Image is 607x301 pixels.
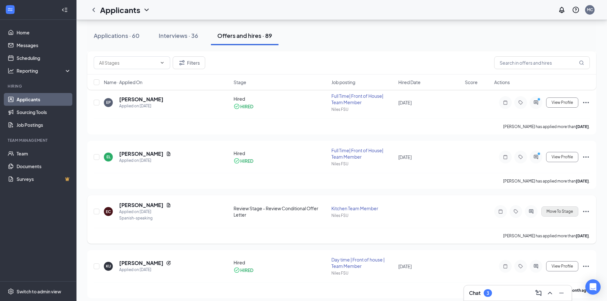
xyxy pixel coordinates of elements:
span: View Profile [552,155,573,159]
div: Switch to admin view [17,288,61,295]
div: Day time | Front of house | Team Member [331,256,394,269]
svg: ChevronDown [143,6,150,14]
svg: Ellipses [582,208,590,215]
button: Filter Filters [173,56,205,69]
div: Applications · 60 [94,32,140,39]
svg: Collapse [61,7,68,13]
a: Team [17,147,71,160]
a: Sourcing Tools [17,106,71,118]
div: Niles FSU [331,213,394,218]
h5: [PERSON_NAME] [119,260,163,267]
b: [DATE] [576,124,589,129]
span: View Profile [552,100,573,105]
button: ComposeMessage [533,288,544,298]
svg: Analysis [8,68,14,74]
div: Full Time| Front of House| Team Member [331,93,394,105]
svg: ActiveChat [532,264,540,269]
b: a month ago [566,288,589,293]
span: [DATE] [398,100,412,105]
svg: Filter [178,59,186,67]
button: Move To Stage [541,206,578,217]
input: Search in offers and hires [494,56,590,69]
svg: ChevronLeft [90,6,98,14]
div: Reporting [17,68,71,74]
span: Hired Date [398,79,421,85]
span: Move To Stage [546,209,573,214]
button: View Profile [546,152,578,162]
span: Stage [234,79,246,85]
div: Niles FSU [331,107,394,112]
a: Messages [17,39,71,52]
svg: CheckmarkCircle [234,267,240,273]
svg: CheckmarkCircle [234,103,240,110]
svg: Tag [517,154,524,160]
h1: Applicants [100,4,140,15]
div: Applied on [DATE] [119,157,171,164]
svg: MagnifyingGlass [579,60,584,65]
h5: [PERSON_NAME] [119,96,163,103]
div: HIRED [240,267,253,273]
div: EP [106,100,111,105]
p: [PERSON_NAME] has applied more than . [503,233,590,239]
button: Minimize [556,288,567,298]
div: 3 [487,290,489,296]
svg: Note [502,100,509,105]
div: Open Intercom Messenger [585,279,601,295]
div: KU [106,263,111,269]
span: [DATE] [398,263,412,269]
svg: Note [502,154,509,160]
div: Applied on [DATE] [119,209,171,215]
span: Actions [494,79,510,85]
svg: Note [497,209,504,214]
div: HIRED [240,103,253,110]
svg: Tag [517,264,524,269]
span: View Profile [552,264,573,269]
svg: Tag [512,209,520,214]
h3: Chat [469,290,481,297]
svg: Document [166,203,171,208]
div: HIRED [240,158,253,164]
div: Team Management [8,138,70,143]
div: MC [587,7,593,12]
svg: ChevronDown [160,60,165,65]
svg: Minimize [558,289,565,297]
a: Scheduling [17,52,71,64]
div: Applied on [DATE] [119,103,163,109]
div: Hired [234,259,328,266]
p: [PERSON_NAME] has applied more than . [503,124,590,129]
svg: Reapply [166,261,171,266]
svg: WorkstreamLogo [7,6,13,13]
button: ChevronUp [545,288,555,298]
a: Documents [17,160,71,173]
div: Kitchen Team Member [331,205,394,211]
svg: Tag [517,100,524,105]
span: Name · Applied On [104,79,142,85]
svg: ComposeMessage [535,289,542,297]
a: Applicants [17,93,71,106]
div: Niles FSU [331,161,394,167]
svg: ActiveChat [532,100,540,105]
span: [DATE] [398,154,412,160]
button: View Profile [546,261,578,271]
p: [PERSON_NAME] has applied more than . [503,178,590,184]
div: Hiring [8,83,70,89]
div: Interviews · 36 [159,32,198,39]
a: Job Postings [17,118,71,131]
svg: QuestionInfo [572,6,580,14]
svg: Ellipses [582,153,590,161]
div: Applied on [DATE] [119,267,171,273]
a: Home [17,26,71,39]
svg: ActiveChat [527,209,535,214]
div: Offers and hires · 89 [217,32,272,39]
div: EL [106,154,111,160]
button: View Profile [546,97,578,108]
span: Score [465,79,478,85]
svg: Ellipses [582,262,590,270]
b: [DATE] [576,179,589,183]
svg: ChevronUp [546,289,554,297]
h5: [PERSON_NAME] [119,202,163,209]
div: Full Time| Front of House| Team Member [331,147,394,160]
span: Job posting [331,79,355,85]
div: Hired [234,150,328,156]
